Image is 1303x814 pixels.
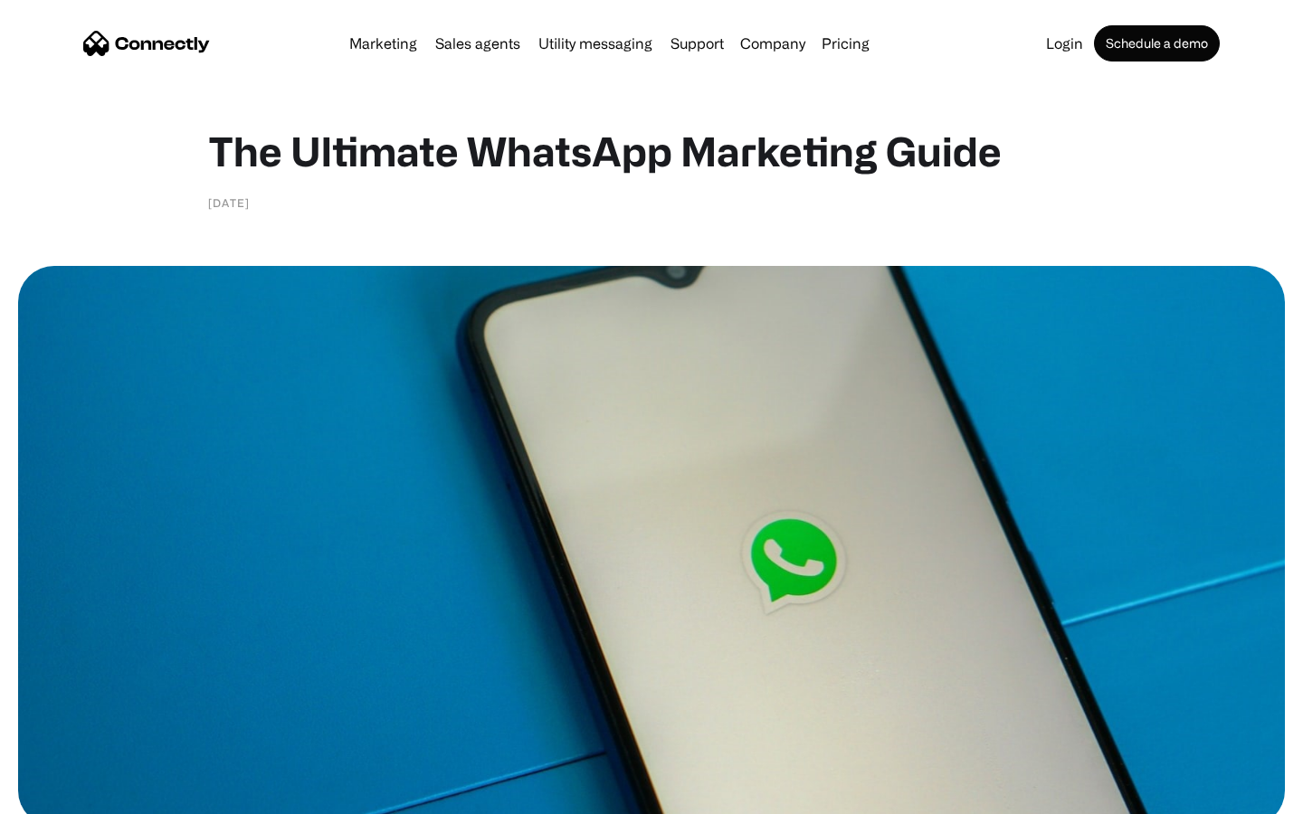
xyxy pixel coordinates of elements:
[663,36,731,51] a: Support
[814,36,877,51] a: Pricing
[1094,25,1220,62] a: Schedule a demo
[18,782,109,808] aside: Language selected: English
[342,36,424,51] a: Marketing
[531,36,660,51] a: Utility messaging
[428,36,528,51] a: Sales agents
[36,782,109,808] ul: Language list
[208,127,1095,175] h1: The Ultimate WhatsApp Marketing Guide
[208,194,250,212] div: [DATE]
[1039,36,1090,51] a: Login
[740,31,805,56] div: Company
